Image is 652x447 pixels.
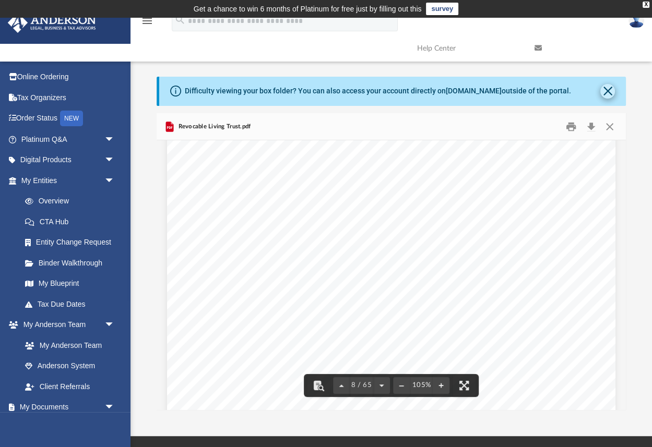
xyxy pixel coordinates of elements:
span: 8 / 65 [350,382,374,389]
img: User Pic [629,13,644,28]
span: (b) [259,149,271,158]
div: File preview [157,140,626,409]
span: ustee may distribute the net income and principal [352,296,523,305]
a: Entity Change Request [15,232,131,253]
a: Digital Productsarrow_drop_down [7,150,131,171]
a: My Anderson Team [15,335,120,356]
span: to me or for my unrestricted use and benefit, even to the exhaustion of all [259,306,523,315]
a: My Documentsarrow_drop_down [7,397,125,418]
span: Control of Income and Principal Distributions [286,251,475,260]
span: decisions. [259,366,294,374]
span: Amendment, Restatement, or Revocation [286,149,457,158]
a: Platinum Q&Aarrow_drop_down [7,129,131,150]
span: of this Article, I intend [469,409,549,418]
button: Download [582,118,600,135]
span: I retain the right to control the distribution of income and principal from my [259,266,523,275]
div: close [643,2,649,8]
span: trust. I may direct my Trustee to distribute as much of the net income and [259,276,523,285]
span: arrow_drop_down [104,315,125,336]
span: Revocable Living Trust.pdf [176,122,251,131]
a: My Entitiesarrow_drop_down [7,170,131,191]
span: (e) [259,341,270,350]
div: Preview [157,113,626,410]
i: search [174,14,186,26]
span: serving Trustee. [335,198,392,207]
span: principal of the trust property as I consider advisable to me or to other [259,286,523,295]
a: menu [141,20,153,27]
div: Current zoom level [410,382,433,389]
a: survey [426,3,458,15]
span: arrow_drop_down [104,397,125,418]
a: Anderson System [15,356,125,377]
button: Previous page [333,374,350,397]
span: arrow_drop_down [104,129,125,150]
span: Addition or Removal of Trust Property [286,212,445,221]
a: My Blueprint [15,273,125,294]
span: I may amend, restate, or revoke this instrument, in whole or in part, for any [259,163,523,172]
a: Tax Due Dates [15,294,131,315]
a: My Anderson Teamarrow_drop_down [7,315,125,335]
a: Order StatusNEW [7,108,131,129]
span: making investment decisions. [259,376,363,385]
button: Print [561,118,582,135]
button: Close [600,118,619,135]
span: But my Trustee is not required to seek my approval before [302,366,523,374]
span: arrow_drop_down [104,170,125,191]
a: [DOMAIN_NAME] [446,87,502,95]
span: (d) [259,251,271,260]
span: (c) [259,212,270,221]
span: at any time. [259,237,301,246]
div: Get a chance to win 6 months of Platinum for free just by filling out this [194,3,422,15]
span: Any amendment, restatement, or revocation must be made in writing and [259,188,523,197]
a: Client Referrals [15,376,125,397]
div: Difficulty viewing your box folder? You can also access your account directly on outside of the p... [185,86,571,96]
span: - [332,198,335,207]
span: of my trust. [259,327,300,335]
button: Close [600,84,615,99]
span: Section 1.05 [233,395,284,404]
span: I reserve the absolute right to review and change my Trustee’s investment [259,356,523,365]
button: 8 / 65 [350,374,374,397]
a: Binder Walkthrough [15,252,131,273]
button: Zoom out [393,374,410,397]
span: trust property. Any undistributed net income is to be added to the principal [259,317,523,325]
button: Toggle findbar [307,374,330,397]
a: Help Center [409,28,527,69]
span: I may add property to my trust and may remove any property from my trust [259,227,523,236]
a: Online Ordering [7,67,131,88]
span: delivered to my then [259,198,332,207]
span: arrow_drop_down [104,150,125,171]
span: Grantor Trust Status [299,395,385,404]
span: persons or entities. My Tr [259,296,351,305]
button: Zoom in [433,374,449,397]
span: By reserving the broad rights and powers set forth in [233,409,419,418]
span: purpose. [259,174,289,183]
button: Enter fullscreen [453,374,476,397]
a: CTA Hub [15,211,131,232]
a: Overview [15,191,131,212]
div: NEW [60,111,83,126]
div: Document Viewer [157,140,626,409]
img: Anderson Advisors Platinum Portal [5,13,99,33]
i: menu [141,15,153,27]
span: Approval of Investment Decisions [286,341,427,350]
button: Next page [373,374,390,397]
a: Tax Organizers [7,87,131,108]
